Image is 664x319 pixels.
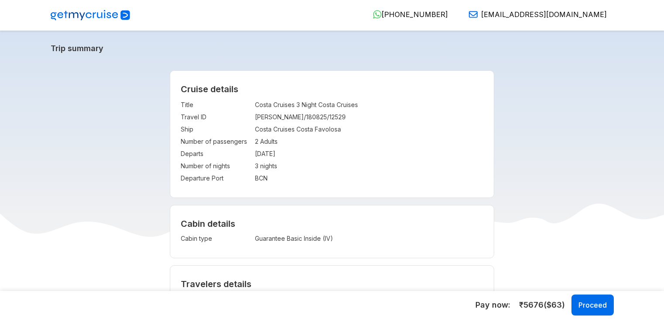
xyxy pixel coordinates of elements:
[255,135,483,148] td: 2 Adults
[462,10,607,19] a: [EMAIL_ADDRESS][DOMAIN_NAME]
[251,148,255,160] td: :
[251,123,255,135] td: :
[469,10,478,19] img: Email
[181,172,251,184] td: Departure Port
[255,111,483,123] td: [PERSON_NAME]/180825/12529
[181,160,251,172] td: Number of nights
[366,10,448,19] a: [PHONE_NUMBER]
[181,123,251,135] td: Ship
[251,160,255,172] td: :
[181,135,251,148] td: Number of passengers
[181,218,483,229] h4: Cabin details
[255,232,416,245] td: Guarantee Basic Inside (IV)
[475,300,510,310] h5: Pay now :
[181,99,251,111] td: Title
[255,148,483,160] td: [DATE]
[571,295,614,316] button: Proceed
[255,160,483,172] td: 3 nights
[251,232,255,245] td: :
[181,84,483,94] h2: Cruise details
[255,172,483,184] td: BCN
[251,99,255,111] td: :
[181,279,483,289] h2: Travelers details
[481,10,607,19] span: [EMAIL_ADDRESS][DOMAIN_NAME]
[519,299,565,311] span: ₹ 5676 ($ 63 )
[373,10,382,19] img: WhatsApp
[255,99,483,111] td: Costa Cruises 3 Night Costa Cruises
[251,111,255,123] td: :
[181,111,251,123] td: Travel ID
[181,232,251,245] td: Cabin type
[51,44,614,53] a: Trip summary
[251,172,255,184] td: :
[251,135,255,148] td: :
[181,148,251,160] td: Departs
[255,123,483,135] td: Costa Cruises Costa Favolosa
[382,10,448,19] span: [PHONE_NUMBER]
